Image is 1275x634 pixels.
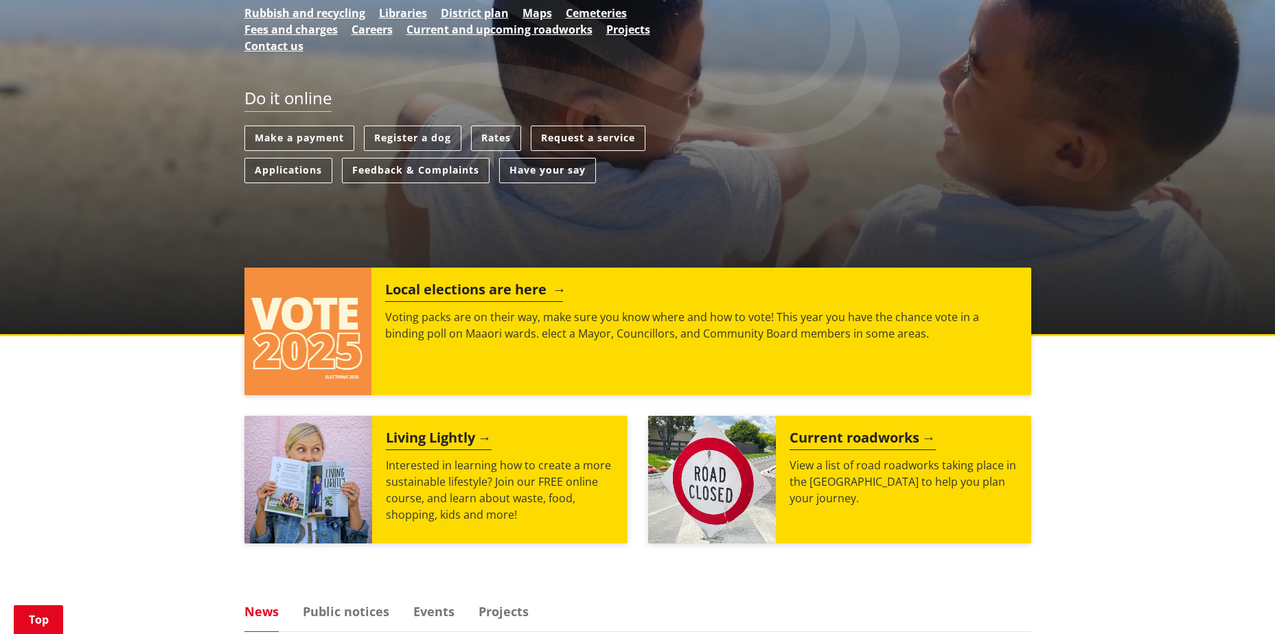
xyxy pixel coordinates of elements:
a: Local elections are here Voting packs are on their way, make sure you know where and how to vote!... [244,268,1031,395]
a: Applications [244,158,332,183]
img: Vote 2025 [244,268,372,395]
a: Projects [606,21,650,38]
a: Careers [352,21,393,38]
a: Libraries [379,5,427,21]
a: District plan [441,5,509,21]
h2: Do it online [244,89,332,113]
p: Interested in learning how to create a more sustainable lifestyle? Join our FREE online course, a... [386,457,614,523]
a: Request a service [531,126,645,151]
a: Events [413,605,455,618]
p: Voting packs are on their way, make sure you know where and how to vote! This year you have the c... [385,309,1017,342]
h2: Local elections are here [385,281,563,302]
a: Feedback & Complaints [342,158,490,183]
a: News [244,605,279,618]
a: Contact us [244,38,303,54]
img: Mainstream Green Workshop Series [244,416,372,543]
a: Current and upcoming roadworks [406,21,593,38]
img: Road closed sign [648,416,776,543]
a: Have your say [499,158,596,183]
a: Maps [522,5,552,21]
a: Rubbish and recycling [244,5,365,21]
a: Current roadworks View a list of road roadworks taking place in the [GEOGRAPHIC_DATA] to help you... [648,416,1031,543]
a: Make a payment [244,126,354,151]
h2: Living Lightly [386,430,492,450]
a: Projects [479,605,529,618]
iframe: Messenger Launcher [1212,576,1261,626]
a: Rates [471,126,521,151]
a: Living Lightly Interested in learning how to create a more sustainable lifestyle? Join our FREE o... [244,416,628,543]
p: View a list of road roadworks taking place in the [GEOGRAPHIC_DATA] to help you plan your journey. [790,457,1018,506]
a: Register a dog [364,126,461,151]
a: Public notices [303,605,389,618]
a: Cemeteries [566,5,627,21]
h2: Current roadworks [790,430,936,450]
a: Fees and charges [244,21,338,38]
a: Top [14,605,63,634]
